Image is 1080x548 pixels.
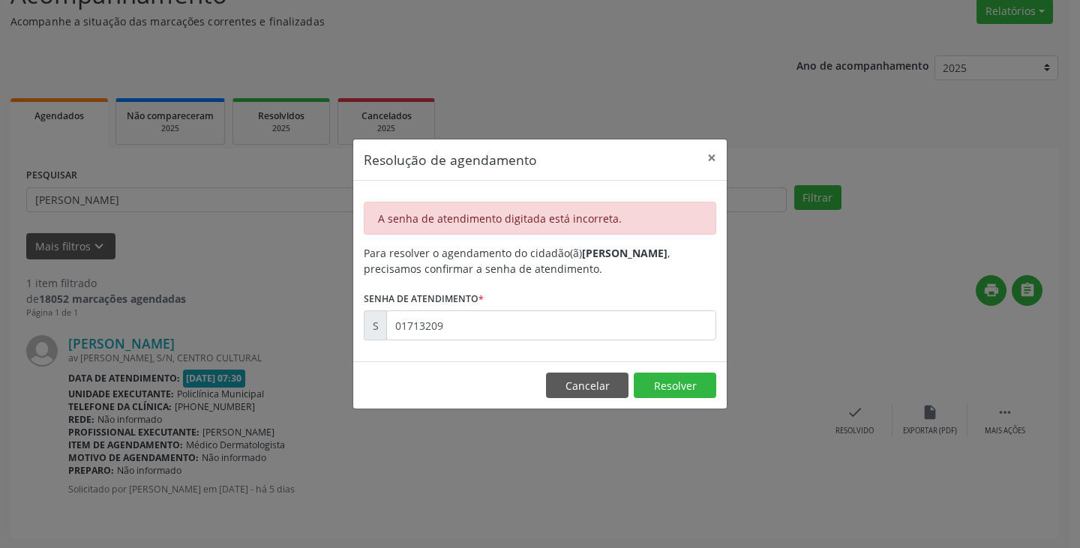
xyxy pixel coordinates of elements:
[364,287,484,310] label: Senha de atendimento
[582,246,667,260] b: [PERSON_NAME]
[697,139,727,176] button: Close
[546,373,628,398] button: Cancelar
[364,310,387,340] div: S
[364,202,716,235] div: A senha de atendimento digitada está incorreta.
[364,150,537,169] h5: Resolução de agendamento
[364,245,716,277] div: Para resolver o agendamento do cidadão(ã) , precisamos confirmar a senha de atendimento.
[634,373,716,398] button: Resolver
